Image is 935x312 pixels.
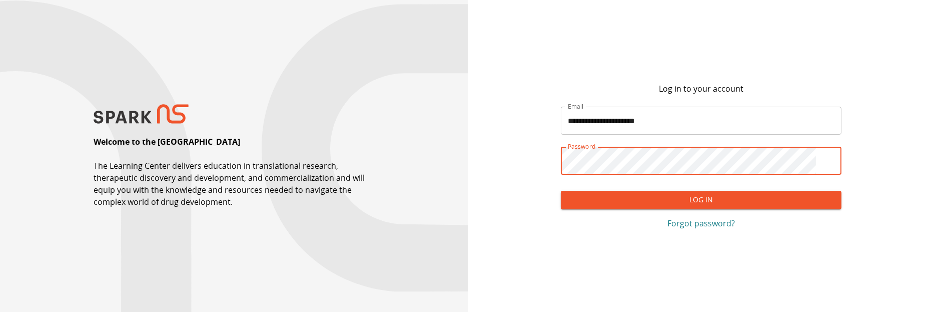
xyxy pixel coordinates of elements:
[659,83,743,95] p: Log in to your account
[94,136,240,148] p: Welcome to the [GEOGRAPHIC_DATA]
[94,160,374,208] p: The Learning Center delivers education in translational research, therapeutic discovery and devel...
[568,102,583,111] label: Email
[568,142,596,151] label: Password
[561,191,841,209] button: Log In
[94,104,189,124] img: SPARK NS
[561,217,841,229] a: Forgot password?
